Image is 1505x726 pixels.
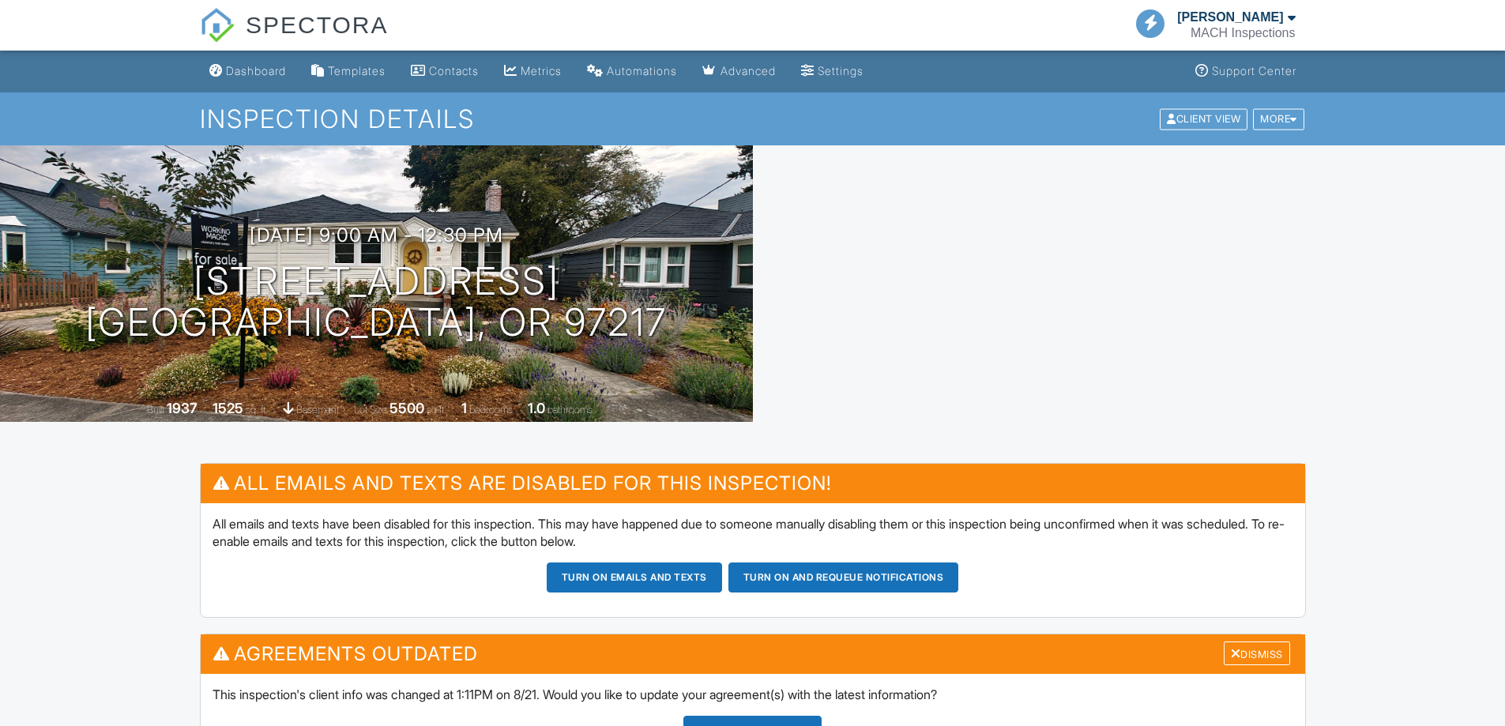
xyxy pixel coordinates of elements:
[354,404,387,416] span: Lot Size
[1189,57,1303,86] a: Support Center
[213,400,243,416] div: 1525
[721,64,776,77] div: Advanced
[1224,641,1290,666] div: Dismiss
[607,64,677,77] div: Automations
[1212,64,1296,77] div: Support Center
[328,64,386,77] div: Templates
[201,464,1305,502] h3: All emails and texts are disabled for this inspection!
[213,515,1293,551] p: All emails and texts have been disabled for this inspection. This may have happened due to someon...
[1253,108,1304,130] div: More
[547,404,593,416] span: bathrooms
[203,57,292,86] a: Dashboard
[1177,9,1283,25] div: [PERSON_NAME]
[427,404,446,416] span: sq.ft.
[404,57,485,86] a: Contacts
[147,404,164,416] span: Built
[469,404,513,416] span: bedrooms
[521,64,562,77] div: Metrics
[85,261,667,344] h1: [STREET_ADDRESS] [GEOGRAPHIC_DATA], OR 97217
[246,404,268,416] span: sq. ft.
[167,400,198,416] div: 1937
[795,57,870,86] a: Settings
[498,57,568,86] a: Metrics
[246,8,389,41] span: SPECTORA
[1191,25,1296,41] div: MACH Inspections
[250,224,503,246] h3: [DATE] 9:00 am - 12:30 pm
[818,64,863,77] div: Settings
[429,64,479,77] div: Contacts
[528,400,545,416] div: 1.0
[200,105,1306,133] h1: Inspection Details
[1158,112,1251,124] a: Client View
[226,64,286,77] div: Dashboard
[461,400,467,416] div: 1
[1160,108,1247,130] div: Client View
[200,24,389,53] a: SPECTORA
[728,562,959,592] button: Turn on and Requeue Notifications
[581,57,683,86] a: Automations (Basic)
[305,57,392,86] a: Templates
[696,57,782,86] a: Advanced
[200,8,235,43] img: The Best Home Inspection Software - Spectora
[389,400,424,416] div: 5500
[296,404,339,416] span: basement
[547,562,722,592] button: Turn on emails and texts
[201,634,1305,673] h3: Agreements Outdated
